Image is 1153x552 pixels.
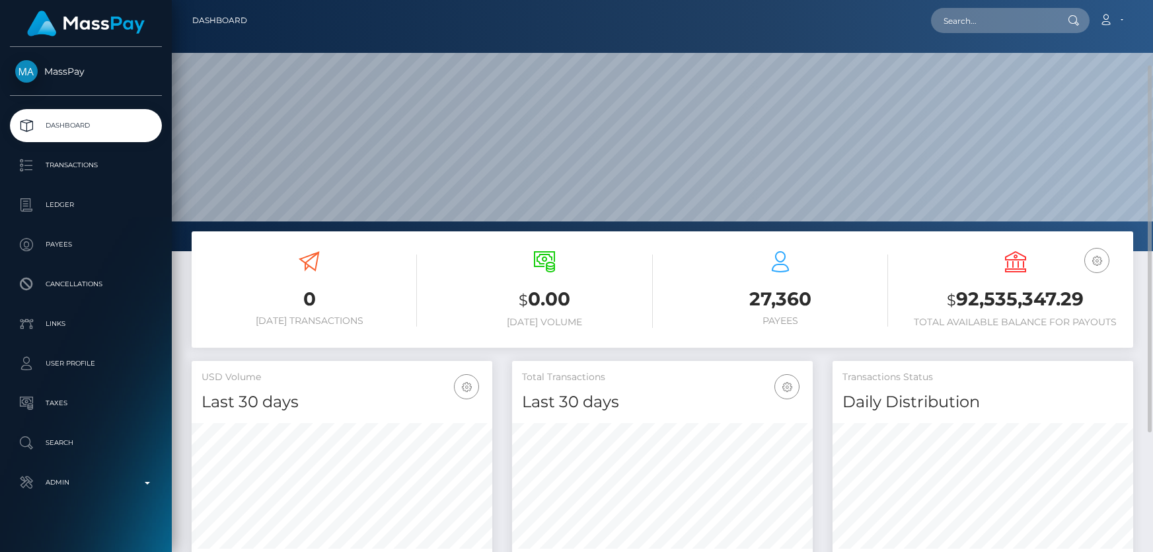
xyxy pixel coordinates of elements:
[15,155,157,175] p: Transactions
[931,8,1055,33] input: Search...
[10,347,162,380] a: User Profile
[15,433,157,453] p: Search
[15,314,157,334] p: Links
[15,116,157,136] p: Dashboard
[673,286,888,312] h3: 27,360
[15,354,157,374] p: User Profile
[202,315,417,327] h6: [DATE] Transactions
[673,315,888,327] h6: Payees
[908,317,1123,328] h6: Total Available Balance for Payouts
[192,7,247,34] a: Dashboard
[522,371,803,384] h5: Total Transactions
[15,473,157,493] p: Admin
[15,195,157,215] p: Ledger
[202,286,417,312] h3: 0
[437,317,652,328] h6: [DATE] Volume
[202,391,482,414] h4: Last 30 days
[15,60,38,83] img: MassPay
[10,228,162,261] a: Payees
[10,466,162,499] a: Admin
[437,286,652,313] h3: 0.00
[10,109,162,142] a: Dashboard
[10,268,162,301] a: Cancellations
[842,391,1123,414] h4: Daily Distribution
[10,387,162,420] a: Taxes
[15,393,157,413] p: Taxes
[10,426,162,459] a: Search
[842,371,1123,384] h5: Transactions Status
[947,291,956,309] small: $
[15,235,157,255] p: Payees
[10,149,162,182] a: Transactions
[519,291,528,309] small: $
[908,286,1123,313] h3: 92,535,347.29
[10,188,162,221] a: Ledger
[202,371,482,384] h5: USD Volume
[27,11,145,36] img: MassPay Logo
[15,274,157,294] p: Cancellations
[10,307,162,340] a: Links
[10,65,162,77] span: MassPay
[522,391,803,414] h4: Last 30 days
